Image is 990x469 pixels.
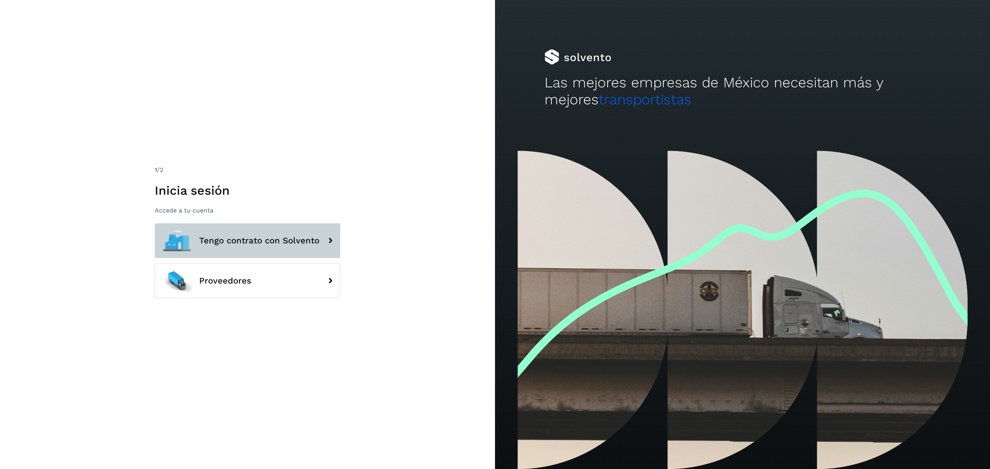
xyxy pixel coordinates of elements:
[155,207,340,214] p: Accede a tu cuenta
[155,166,157,173] span: 1
[599,91,691,108] span: transportistas
[544,74,940,109] h2: Las mejores empresas de México necesitan más y mejores
[155,263,340,298] button: Proveedores
[155,223,340,258] button: Tengo contrato con Solvento
[155,165,340,175] div: /2
[155,183,340,198] h1: Inicia sesión
[199,236,319,245] span: Tengo contrato con Solvento
[199,276,251,285] span: Proveedores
